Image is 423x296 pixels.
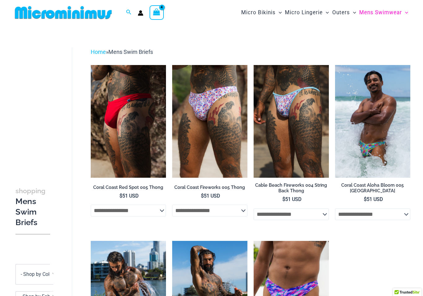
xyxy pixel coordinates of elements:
a: Coral Coast Aloha Bloom 005 Thong 09Coral Coast Aloha Bloom 005 Thong 18Coral Coast Aloha Bloom 0... [335,65,410,178]
a: Cable Beach Fireworks 004 String Back Thong [254,182,329,196]
a: View Shopping Cart, 4 items [150,5,164,20]
span: - Shop by Color [21,271,54,277]
h2: Coral Coast Fireworks 005 Thong [172,185,247,190]
span: Micro Bikinis [241,5,276,20]
img: Cable Beach Fireworks 004 String Back Thong 06 [254,65,329,178]
span: Mens Swimwear [359,5,402,20]
a: Home [91,49,106,55]
span: » [91,49,153,55]
span: Outers [332,5,350,20]
bdi: 51 USD [282,196,302,202]
nav: Site Navigation [239,2,411,23]
a: Micro LingerieMenu ToggleMenu Toggle [283,3,330,22]
span: $ [201,193,204,199]
a: Coral Coast Fireworks 005 Thong [172,185,247,193]
span: Menu Toggle [350,5,356,20]
img: MM SHOP LOGO FLAT [12,6,114,20]
span: - Shop by Color [16,264,59,284]
bdi: 51 USD [201,193,220,199]
a: OutersMenu ToggleMenu Toggle [331,3,358,22]
h3: Mens Swim Briefs [15,185,50,228]
a: Micro BikinisMenu ToggleMenu Toggle [240,3,283,22]
a: Mens SwimwearMenu ToggleMenu Toggle [358,3,410,22]
span: shopping [15,187,46,195]
h2: Coral Coast Red Spot 005 Thong [91,185,166,190]
span: $ [364,196,367,202]
img: Coral Coast Fireworks 005 Thong 01 [172,65,247,178]
a: Cable Beach Fireworks 004 String Back Thong 06Cable Beach Fireworks 004 String Back Thong 07Cable... [254,65,329,178]
iframe: TrustedSite Certified [15,42,71,166]
span: Menu Toggle [323,5,329,20]
a: Coral Coast Red Spot 005 Thong 11Coral Coast Red Spot 005 Thong 12Coral Coast Red Spot 005 Thong 12 [91,65,166,178]
a: Search icon link [126,9,132,16]
span: - Shop by Color [15,264,59,285]
span: $ [282,196,285,202]
h2: Coral Coast Aloha Bloom 005 [GEOGRAPHIC_DATA] [335,182,410,194]
img: Coral Coast Red Spot 005 Thong 11 [91,65,166,178]
img: Coral Coast Aloha Bloom 005 Thong 09 [335,65,410,178]
span: Micro Lingerie [285,5,323,20]
span: $ [120,193,122,199]
a: Coral Coast Fireworks 005 Thong 01Coral Coast Fireworks 005 Thong 02Coral Coast Fireworks 005 Tho... [172,65,247,178]
a: Coral Coast Red Spot 005 Thong [91,185,166,193]
span: Mens Swim Briefs [108,49,153,55]
bdi: 51 USD [364,196,383,202]
a: Coral Coast Aloha Bloom 005 [GEOGRAPHIC_DATA] [335,182,410,196]
span: Menu Toggle [402,5,408,20]
h2: Cable Beach Fireworks 004 String Back Thong [254,182,329,194]
bdi: 51 USD [120,193,139,199]
a: Account icon link [138,10,143,16]
span: Menu Toggle [276,5,282,20]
